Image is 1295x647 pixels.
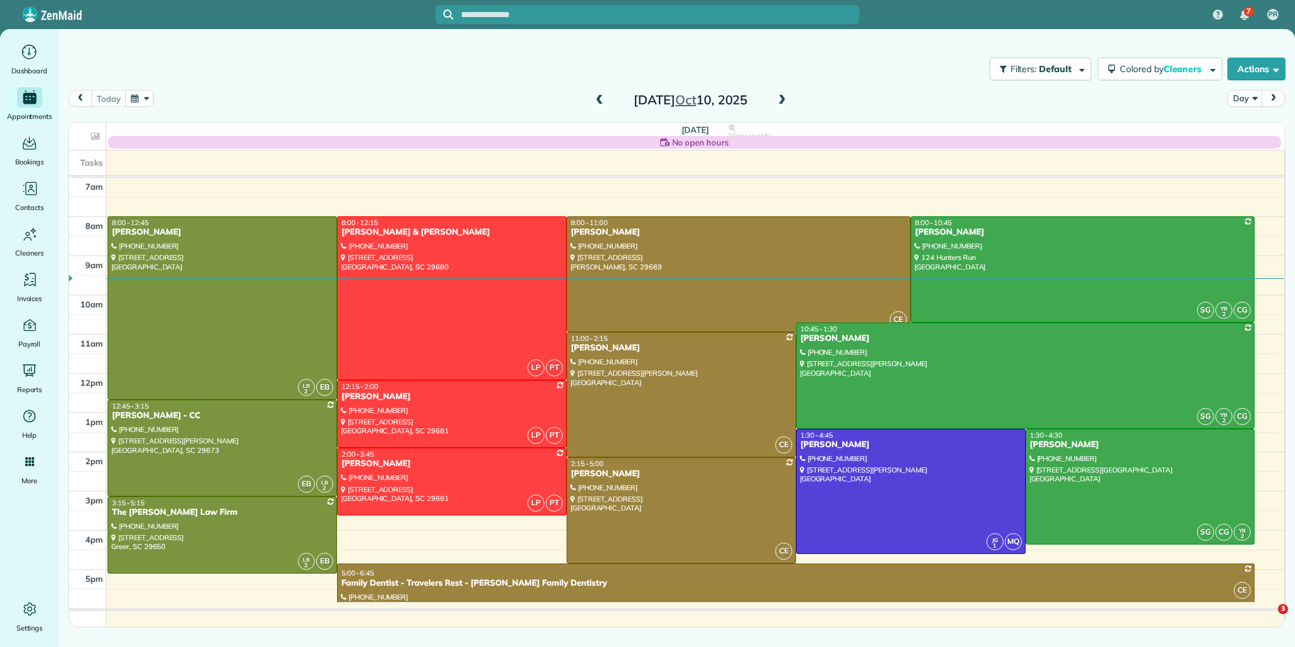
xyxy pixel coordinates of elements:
div: The [PERSON_NAME] Law Firm [111,507,333,518]
span: LB [303,556,310,563]
span: View week [728,131,769,141]
div: [PERSON_NAME] [1029,440,1251,450]
span: 8am [85,221,103,231]
iframe: Intercom live chat [1252,604,1282,634]
span: 1pm [85,417,103,427]
span: JG [992,536,998,543]
div: [PERSON_NAME] [341,391,563,402]
small: 2 [1216,415,1232,427]
a: Bookings [5,133,54,168]
div: [PERSON_NAME] & [PERSON_NAME] [341,227,563,238]
span: 1:30 - 4:45 [801,431,833,440]
span: Colored by [1120,63,1206,75]
span: Reports [17,383,42,396]
div: [PERSON_NAME] [570,227,907,238]
button: Filters: Default [990,58,1091,80]
button: prev [68,90,92,107]
a: Reports [5,360,54,396]
div: [PERSON_NAME] [800,440,1022,450]
span: YB [1220,411,1227,418]
button: Day [1227,90,1262,107]
span: Appointments [7,110,52,123]
span: MQ [1005,533,1022,550]
div: [PERSON_NAME] [570,469,792,479]
span: EB [316,379,333,396]
button: Actions [1227,58,1286,80]
a: Filters: Default [983,58,1091,80]
span: 10am [80,299,103,309]
span: [DATE] [682,125,709,135]
span: 12pm [80,378,103,388]
span: 12:15 - 2:00 [341,382,378,391]
span: LP [527,427,544,444]
small: 2 [1234,531,1250,543]
span: 9am [85,260,103,270]
span: 11am [80,338,103,348]
span: Cleaners [1163,63,1204,75]
span: EB [316,553,333,570]
span: 8:00 - 12:45 [112,218,149,227]
small: 2 [1216,309,1232,321]
span: LP [527,359,544,376]
small: 2 [298,560,314,572]
span: Bookings [15,156,44,168]
a: Invoices [5,269,54,305]
span: LB [303,382,310,389]
span: 10:45 - 1:30 [801,324,837,333]
span: Help [22,429,37,441]
span: PT [546,427,563,444]
a: Help [5,406,54,441]
span: PR [1268,9,1277,20]
span: YB [1220,305,1227,312]
span: SG [1197,408,1214,425]
a: Contacts [5,178,54,214]
span: 12:45 - 3:15 [112,402,149,410]
span: Tasks [80,157,103,168]
span: More [21,474,37,487]
small: 2 [298,386,314,398]
span: Oct [675,92,696,108]
button: Colored byCleaners [1098,58,1222,80]
span: CE [1234,582,1251,599]
div: [PERSON_NAME] [800,333,1251,344]
a: Cleaners [5,224,54,259]
button: today [91,90,126,107]
span: Cleaners [15,247,44,259]
span: Invoices [17,292,42,305]
span: 3:15 - 5:15 [112,498,145,507]
span: 5pm [85,574,103,584]
span: 4pm [85,534,103,545]
h2: [DATE] 10, 2025 [611,93,770,107]
span: 3 [1278,604,1288,614]
span: Settings [16,622,43,634]
span: YB [1239,527,1246,534]
a: Payroll [5,315,54,350]
span: EB [298,476,315,493]
span: 7am [85,182,103,192]
span: 11:00 - 2:15 [571,334,608,343]
span: Dashboard [11,65,47,77]
span: CG [1234,302,1251,319]
span: 7 [1246,6,1251,16]
small: 2 [317,483,333,495]
span: 1:30 - 4:30 [1030,431,1063,440]
span: PT [546,495,563,512]
div: 7 unread notifications [1231,1,1258,29]
span: LB [321,479,328,486]
a: Settings [5,599,54,634]
span: 3pm [85,495,103,505]
button: Focus search [436,9,453,20]
span: Contacts [15,201,44,214]
span: Filters: [1010,63,1037,75]
span: CG [1215,524,1232,541]
span: 2:00 - 3:45 [341,450,374,459]
button: next [1261,90,1286,107]
span: CE [775,436,792,453]
div: [PERSON_NAME] [570,343,792,354]
span: LP [527,495,544,512]
span: 8:00 - 11:00 [571,218,608,227]
span: 5:00 - 6:45 [341,569,374,577]
div: [PERSON_NAME] [111,227,333,238]
a: Dashboard [5,42,54,77]
span: 2pm [85,456,103,466]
